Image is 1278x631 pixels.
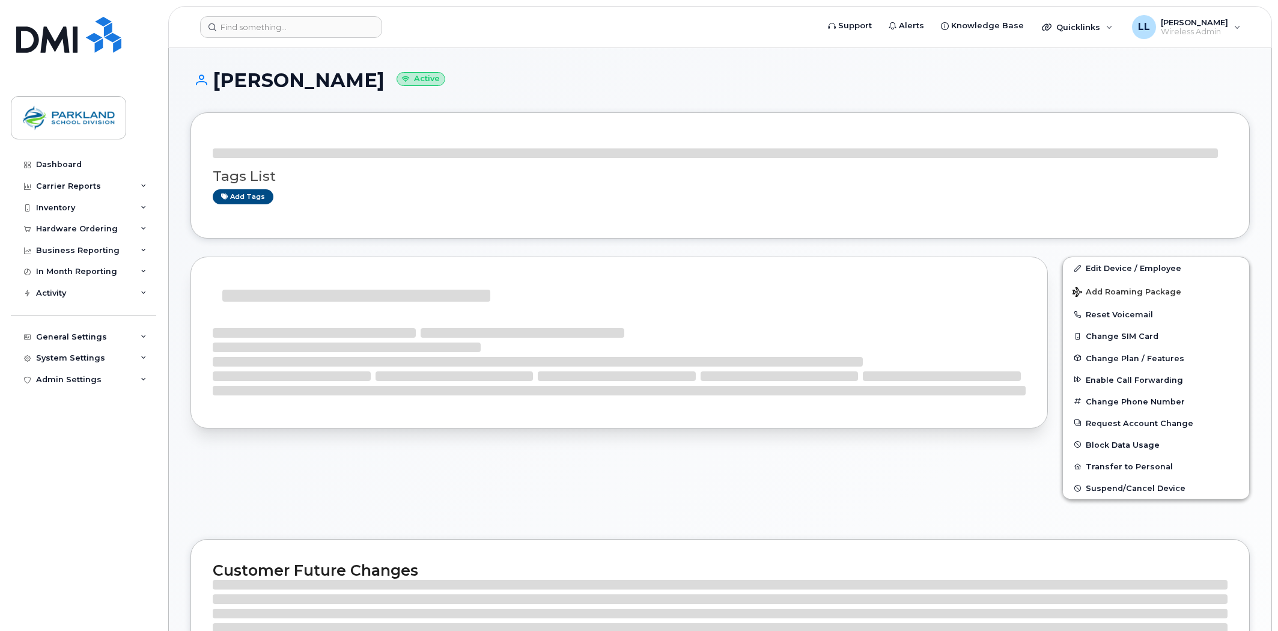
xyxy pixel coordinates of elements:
button: Add Roaming Package [1063,279,1249,303]
button: Change Plan / Features [1063,347,1249,369]
span: Change Plan / Features [1086,353,1184,362]
span: Suspend/Cancel Device [1086,484,1185,493]
span: Add Roaming Package [1073,287,1181,299]
button: Transfer to Personal [1063,456,1249,477]
a: Add tags [213,189,273,204]
h1: [PERSON_NAME] [190,70,1250,91]
h2: Customer Future Changes [213,561,1228,579]
button: Enable Call Forwarding [1063,369,1249,391]
button: Change SIM Card [1063,325,1249,347]
button: Block Data Usage [1063,434,1249,456]
small: Active [397,72,445,86]
button: Suspend/Cancel Device [1063,477,1249,499]
a: Edit Device / Employee [1063,257,1249,279]
button: Change Phone Number [1063,391,1249,412]
button: Reset Voicemail [1063,303,1249,325]
button: Request Account Change [1063,412,1249,434]
h3: Tags List [213,169,1228,184]
span: Enable Call Forwarding [1086,375,1183,384]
